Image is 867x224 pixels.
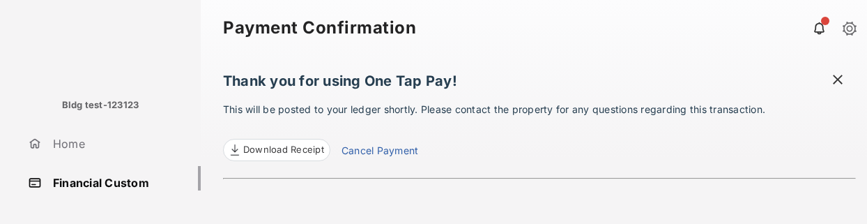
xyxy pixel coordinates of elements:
[223,139,330,161] a: Download Receipt
[223,102,856,161] p: This will be posted to your ledger shortly. Please contact the property for any questions regardi...
[243,143,324,157] span: Download Receipt
[342,143,418,161] a: Cancel Payment
[22,127,201,160] a: Home
[22,166,201,200] a: Financial Custom
[62,98,139,112] p: Bldg test-123123
[223,20,416,36] strong: Payment Confirmation
[223,73,856,96] h1: Thank you for using One Tap Pay!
